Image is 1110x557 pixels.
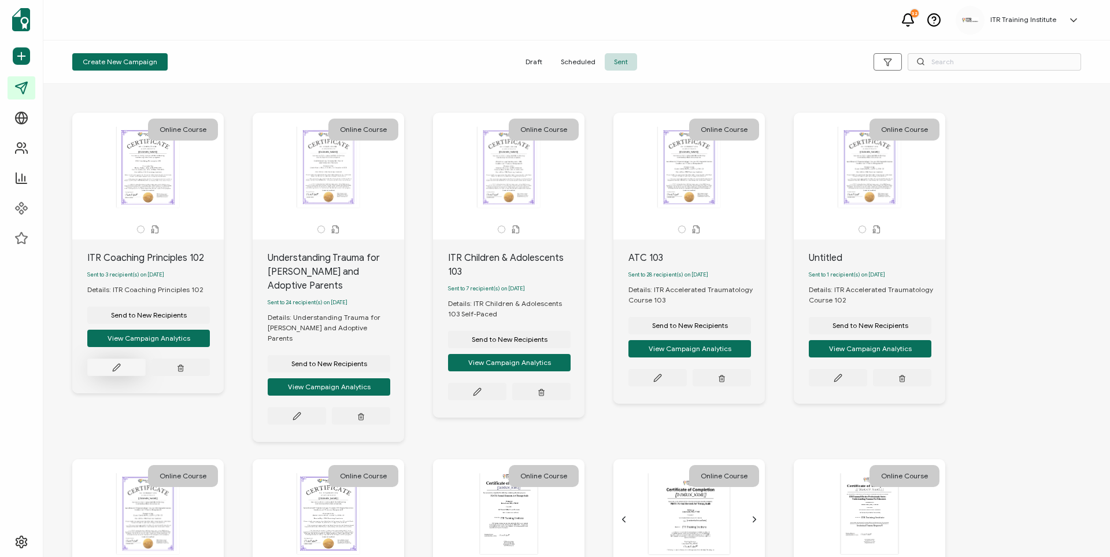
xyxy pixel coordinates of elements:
[516,53,552,71] span: Draft
[1052,501,1110,557] iframe: Chat Widget
[83,58,157,65] span: Create New Campaign
[628,251,765,265] div: ATC 103
[87,285,215,295] div: Details: ITR Coaching Principles 102
[809,285,945,305] div: Details: ITR Accelerated Traumatology Course 102
[148,119,218,141] div: Online Course
[148,465,218,487] div: Online Course
[448,298,584,319] div: Details: ITR Children & Adolescents 103 Self-Paced
[628,285,765,305] div: Details: ITR Accelerated Traumatology Course 103
[111,312,187,319] span: Send to New Recipients
[809,340,931,357] button: View Campaign Analytics
[328,119,398,141] div: Online Course
[328,465,398,487] div: Online Course
[908,53,1081,71] input: Search
[809,271,885,278] span: Sent to 1 recipient(s) on [DATE]
[869,119,939,141] div: Online Course
[509,465,579,487] div: Online Course
[605,53,637,71] span: Sent
[628,271,708,278] span: Sent to 28 recipient(s) on [DATE]
[448,285,525,292] span: Sent to 7 recipient(s) on [DATE]
[268,251,404,293] div: Understanding Trauma for [PERSON_NAME] and Adoptive Parents
[961,17,979,23] img: e97f034d-bdb8-4063-91e8-cf8b34deda17.jpeg
[990,16,1056,24] h5: ITR Training Institute
[268,312,404,344] div: Details: Understanding Trauma for [PERSON_NAME] and Adoptive Parents
[268,299,347,306] span: Sent to 24 recipient(s) on [DATE]
[87,307,210,324] button: Send to New Recipients
[689,465,759,487] div: Online Course
[628,317,751,334] button: Send to New Recipients
[832,322,908,329] span: Send to New Recipients
[619,515,628,524] ion-icon: chevron back outline
[87,271,164,278] span: Sent to 3 recipient(s) on [DATE]
[869,465,939,487] div: Online Course
[268,378,390,396] button: View Campaign Analytics
[689,119,759,141] div: Online Course
[552,53,605,71] span: Scheduled
[448,251,584,279] div: ITR Children & Adolescents 103
[509,119,579,141] div: Online Course
[87,330,210,347] button: View Campaign Analytics
[472,336,547,343] span: Send to New Recipients
[291,360,367,367] span: Send to New Recipients
[652,322,728,329] span: Send to New Recipients
[911,9,919,17] div: 32
[628,340,751,357] button: View Campaign Analytics
[12,8,30,31] img: sertifier-logomark-colored.svg
[87,251,224,265] div: ITR Coaching Principles 102
[72,53,168,71] button: Create New Campaign
[448,354,571,371] button: View Campaign Analytics
[268,355,390,372] button: Send to New Recipients
[448,331,571,348] button: Send to New Recipients
[809,251,945,265] div: Untitled
[750,515,759,524] ion-icon: chevron forward outline
[809,317,931,334] button: Send to New Recipients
